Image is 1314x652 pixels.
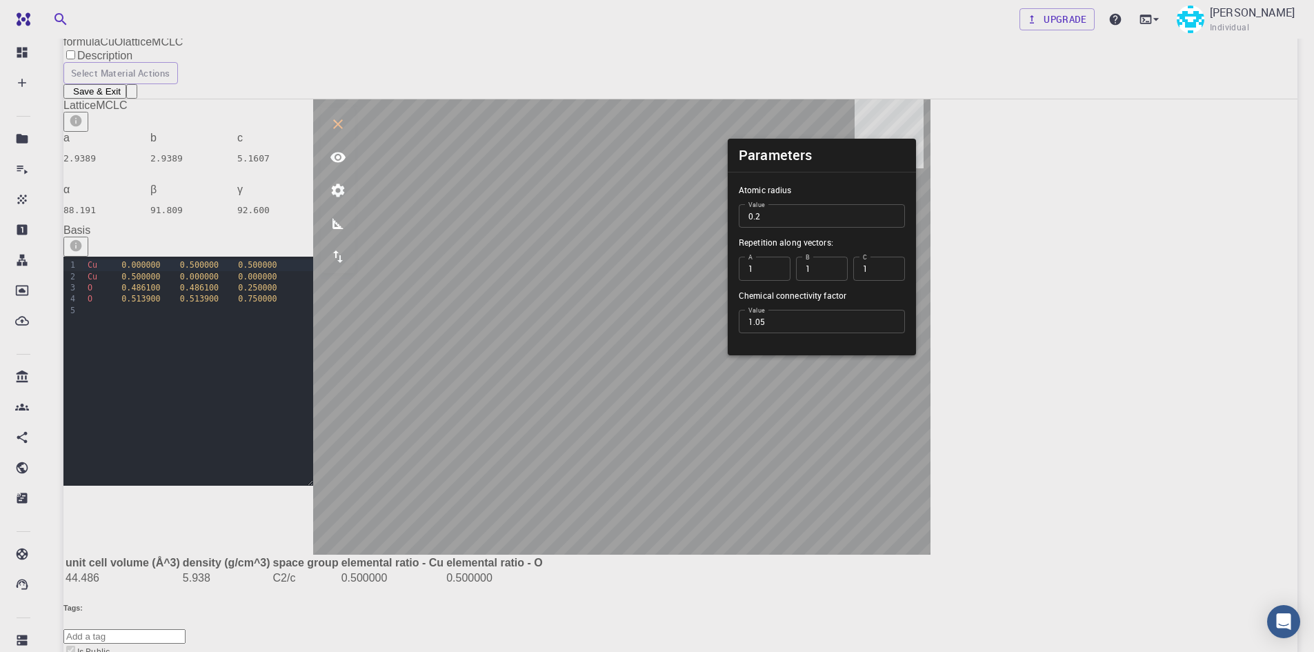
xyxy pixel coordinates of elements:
th: elemental ratio - O [446,556,544,570]
span: 0.750000 [238,294,277,304]
span: a [63,132,70,144]
span: CuO [100,36,123,48]
img: logo [11,12,30,26]
button: info [63,237,88,257]
h6: Parameters [739,144,813,166]
pre: 5.1607 [237,153,313,164]
span: Lattice [63,99,96,111]
label: A [748,253,753,261]
td: 44.486 [65,571,181,585]
button: Save & Exit [63,84,126,99]
span: c [237,132,243,144]
th: elemental ratio - Cu [341,556,444,570]
span: O [88,283,92,293]
span: Individual [1210,21,1249,34]
span: Cu [88,272,97,281]
div: 1 [63,259,77,270]
input: Add a tag [63,629,186,644]
span: 0.513900 [180,294,219,304]
span: 0.000000 [180,272,219,281]
th: density (g/cm^3) [182,556,271,570]
pre: 88.191 [63,205,139,215]
pre: 2.9389 [150,153,226,164]
pre: 92.600 [237,205,313,215]
button: info [63,112,88,132]
span: 0.500000 [121,272,160,281]
span: 0.513900 [121,294,160,304]
label: B [806,253,810,261]
span: β [150,184,157,195]
span: α [63,184,70,195]
td: 0.500000 [341,571,444,585]
div: 3 [63,282,77,293]
pre: 2.9389 [63,153,139,164]
th: unit cell volume (Å^3) [65,556,181,570]
span: O [88,294,92,304]
img: Yusif Ahmed [1177,6,1204,33]
a: Upgrade [1019,8,1095,30]
p: Atomic radius [739,184,905,196]
span: 0.486100 [180,283,219,293]
span: Description [77,50,132,61]
p: [PERSON_NAME] [1210,4,1295,21]
span: b [150,132,157,144]
input: Description [66,50,75,59]
span: 0.486100 [121,283,160,293]
td: 0.500000 [446,571,544,585]
button: Select Material Actions [63,62,178,84]
th: space group [272,556,339,570]
span: 0.500000 [238,260,277,270]
pre: 91.809 [150,205,226,215]
span: 0.500000 [180,260,219,270]
span: MCLC [152,36,183,48]
div: 4 [63,293,77,304]
span: lattice [123,36,152,48]
p: Repetition along vectors: [739,236,905,248]
span: MCLC [96,99,127,111]
div: Open Intercom Messenger [1267,605,1300,638]
td: 5.938 [182,571,271,585]
span: Basis [63,224,90,236]
span: formula [63,36,100,48]
label: C [863,253,867,261]
span: 0.000000 [238,272,277,281]
span: 0.000000 [121,260,160,270]
td: C2/c [272,571,339,585]
span: γ [237,184,243,195]
div: 2 [63,271,77,282]
span: Support [28,10,77,22]
p: Chemical connectivity factor [739,289,905,302]
label: Value [748,306,765,315]
div: 5 [63,305,77,316]
span: 0.250000 [238,283,277,293]
span: Cu [88,260,97,270]
h6: Tags: [63,604,1297,612]
label: Value [748,200,765,209]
